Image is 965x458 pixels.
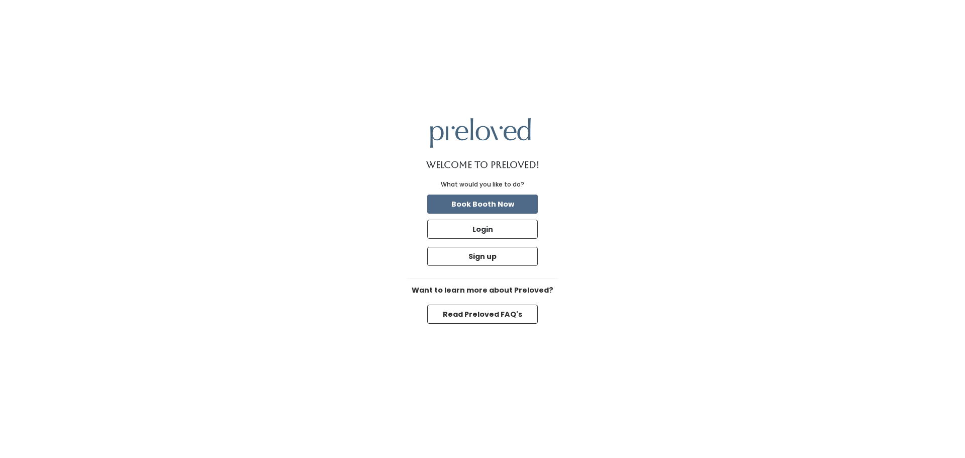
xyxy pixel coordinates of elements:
[425,218,540,241] a: Login
[430,118,531,148] img: preloved logo
[407,287,558,295] h6: Want to learn more about Preloved?
[426,160,539,170] h1: Welcome to Preloved!
[427,305,538,324] button: Read Preloved FAQ's
[427,220,538,239] button: Login
[427,195,538,214] button: Book Booth Now
[441,180,524,189] div: What would you like to do?
[425,245,540,268] a: Sign up
[427,247,538,266] button: Sign up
